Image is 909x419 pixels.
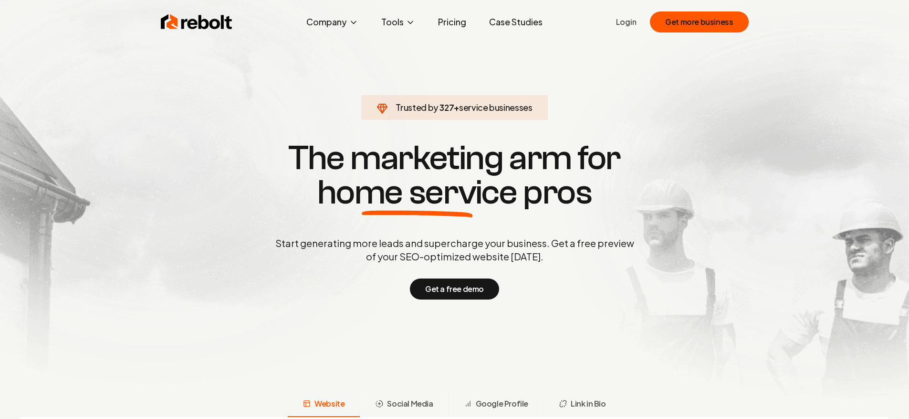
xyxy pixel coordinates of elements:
span: home service [317,175,517,210]
span: Website [314,398,345,409]
span: Link in Bio [571,398,606,409]
span: Google Profile [476,398,528,409]
button: Link in Bio [543,392,621,417]
span: + [454,102,459,113]
button: Company [299,12,366,32]
img: Rebolt Logo [161,12,232,32]
button: Social Media [360,392,448,417]
span: Social Media [387,398,433,409]
span: Trusted by [396,102,438,113]
p: Start generating more leads and supercharge your business. Get a free preview of your SEO-optimiz... [273,236,636,263]
span: 327 [439,101,454,114]
h1: The marketing arm for pros [226,141,684,210]
button: Google Profile [449,392,543,417]
a: Pricing [430,12,474,32]
span: service businesses [459,102,533,113]
button: Get more business [650,11,748,32]
button: Get a free demo [410,279,499,300]
button: Website [288,392,360,417]
a: Login [616,16,637,28]
a: Case Studies [481,12,550,32]
button: Tools [374,12,423,32]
